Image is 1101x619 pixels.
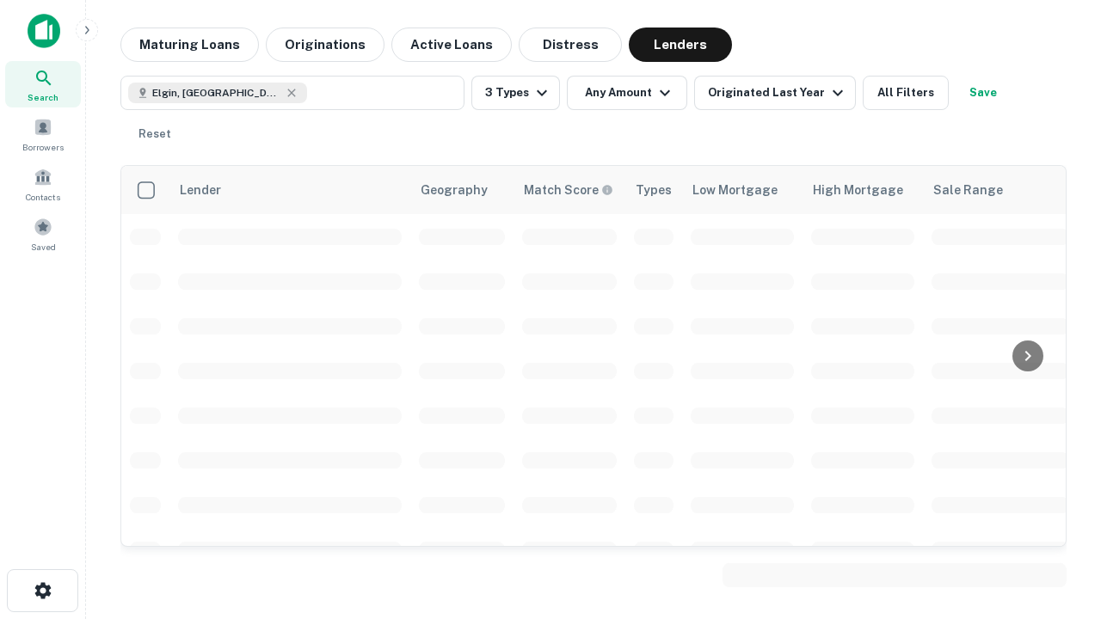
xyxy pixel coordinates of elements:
[625,166,682,214] th: Types
[180,180,221,200] div: Lender
[524,181,610,199] h6: Match Score
[863,76,949,110] button: All Filters
[120,28,259,62] button: Maturing Loans
[5,61,81,107] a: Search
[266,28,384,62] button: Originations
[682,166,803,214] th: Low Mortgage
[803,166,923,214] th: High Mortgage
[127,117,182,151] button: Reset
[708,83,848,103] div: Originated Last Year
[692,180,778,200] div: Low Mortgage
[956,76,1011,110] button: Save your search to get updates of matches that match your search criteria.
[169,166,410,214] th: Lender
[22,140,64,154] span: Borrowers
[471,76,560,110] button: 3 Types
[636,180,672,200] div: Types
[514,166,625,214] th: Capitalize uses an advanced AI algorithm to match your search with the best lender. The match sco...
[813,180,903,200] div: High Mortgage
[152,85,281,101] span: Elgin, [GEOGRAPHIC_DATA], [GEOGRAPHIC_DATA]
[421,180,488,200] div: Geography
[629,28,732,62] button: Lenders
[5,161,81,207] a: Contacts
[524,181,613,199] div: Capitalize uses an advanced AI algorithm to match your search with the best lender. The match sco...
[694,76,856,110] button: Originated Last Year
[26,190,60,204] span: Contacts
[567,76,687,110] button: Any Amount
[391,28,512,62] button: Active Loans
[519,28,622,62] button: Distress
[1015,481,1101,564] iframe: Chat Widget
[31,240,56,254] span: Saved
[120,76,464,110] button: Elgin, [GEOGRAPHIC_DATA], [GEOGRAPHIC_DATA]
[28,14,60,48] img: capitalize-icon.png
[5,211,81,257] a: Saved
[5,111,81,157] a: Borrowers
[923,166,1078,214] th: Sale Range
[933,180,1003,200] div: Sale Range
[410,166,514,214] th: Geography
[28,90,58,104] span: Search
